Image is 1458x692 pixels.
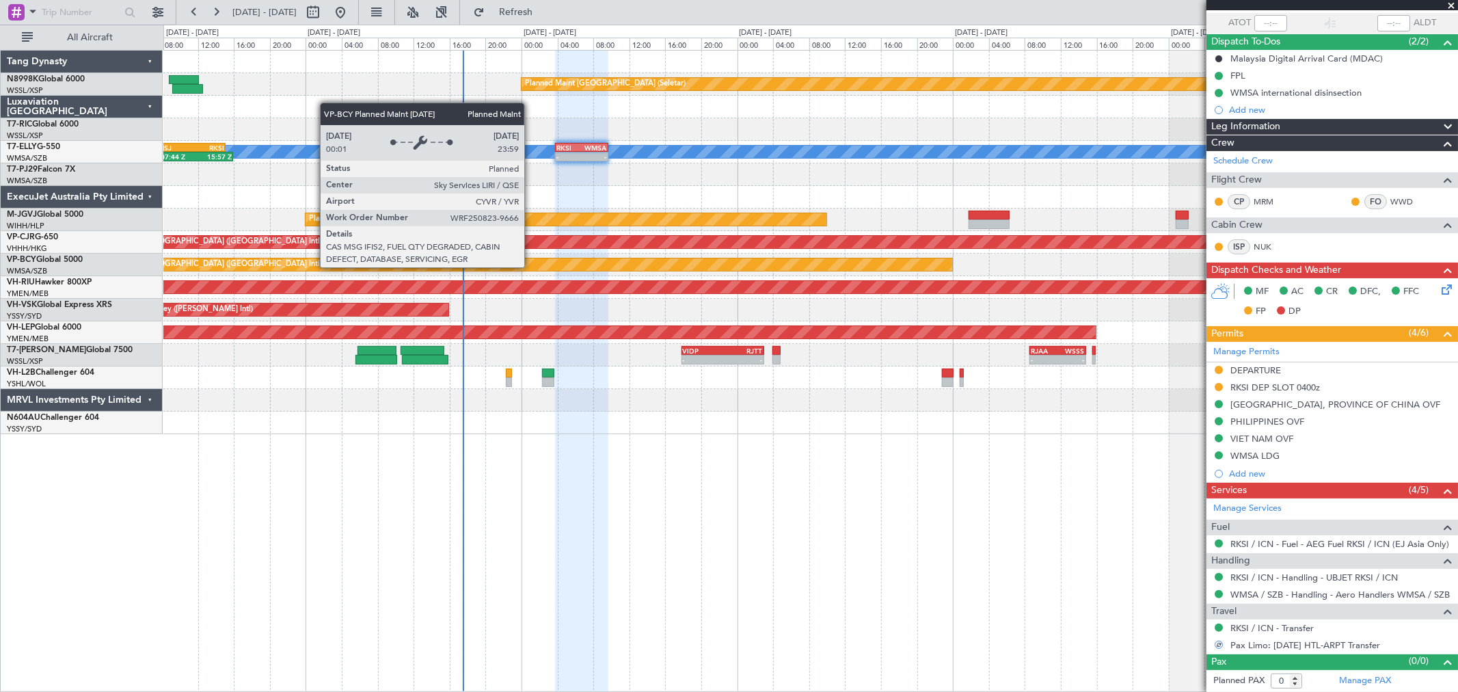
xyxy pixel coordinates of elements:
div: RJTT [723,347,763,355]
button: Refresh [467,1,549,23]
a: Manage Services [1213,502,1282,516]
div: - [1031,356,1057,364]
span: Travel [1211,604,1237,620]
div: 12:00 [414,38,450,50]
a: T7-[PERSON_NAME]Global 7500 [7,346,133,354]
div: 16:00 [881,38,917,50]
span: Leg Information [1211,119,1280,135]
a: WMSA/SZB [7,266,47,276]
a: VH-VSKGlobal Express XRS [7,301,112,309]
div: 08:00 [809,38,846,50]
span: VH-L2B [7,369,36,377]
a: WMSA / SZB - Handling - Aero Handlers WMSA / SZB [1230,589,1450,600]
div: 04:00 [558,38,594,50]
span: VH-RIU [7,278,35,287]
span: CR [1326,285,1338,299]
div: Planned Maint [GEOGRAPHIC_DATA] (Halim Intl) [309,209,479,230]
div: RKSI [188,144,224,152]
div: 07:44 Z [161,152,196,161]
div: Malaysia Digital Arrival Card (MDAC) [1230,53,1383,64]
a: Manage PAX [1339,674,1391,688]
div: PHILIPPINES OVF [1230,416,1304,427]
div: RKSI DEP SLOT 0400z [1230,382,1320,393]
div: OMSJ [152,144,188,152]
div: 04:00 [342,38,378,50]
label: Planned PAX [1213,674,1265,688]
div: 16:00 [234,38,270,50]
a: T7-PJ29Falcon 7X [7,165,75,174]
span: Dispatch Checks and Weather [1211,263,1341,278]
span: Crew [1211,135,1234,151]
span: T7-ELLY [7,143,37,151]
div: 04:00 [773,38,809,50]
div: Planned Maint [GEOGRAPHIC_DATA] ([GEOGRAPHIC_DATA] Intl) [94,254,322,275]
span: (4/6) [1409,325,1429,340]
div: FO [1364,194,1387,209]
a: VHHH/HKG [7,243,47,254]
div: Add new [1229,104,1451,116]
a: YMEN/MEB [7,289,49,299]
div: 04:00 [989,38,1025,50]
div: Unplanned Maint Sydney ([PERSON_NAME] Intl) [85,300,253,320]
div: 20:00 [917,38,954,50]
div: 08:00 [593,38,630,50]
div: 20:00 [485,38,522,50]
span: FP [1256,305,1266,319]
div: 00:00 [522,38,558,50]
div: - [723,356,763,364]
span: VP-BCY [7,256,36,264]
span: Dispatch To-Dos [1211,34,1280,50]
div: 12:00 [630,38,666,50]
a: M-JGVJGlobal 5000 [7,211,83,219]
div: 12:00 [1061,38,1097,50]
a: YSSY/SYD [7,311,42,321]
a: WSSL/XSP [7,356,43,367]
div: FPL [1230,70,1245,81]
a: Manage Permits [1213,345,1280,359]
div: RKSI [556,144,582,152]
a: YMEN/MEB [7,334,49,344]
span: Permits [1211,326,1243,342]
div: 15:57 Z [196,152,232,161]
div: - [582,152,607,161]
span: T7-[PERSON_NAME] [7,346,86,354]
div: WMSA [582,144,607,152]
div: 00:00 [1169,38,1205,50]
a: WSSL/XSP [7,85,43,96]
a: VP-BCYGlobal 5000 [7,256,83,264]
span: T7-PJ29 [7,165,38,174]
div: 20:00 [701,38,738,50]
span: VP-CJR [7,233,35,241]
div: - [556,152,582,161]
div: 12:00 [845,38,881,50]
a: VH-RIUHawker 800XP [7,278,92,287]
div: 08:00 [162,38,198,50]
a: MRM [1254,196,1284,208]
div: Planned Maint [GEOGRAPHIC_DATA] ([GEOGRAPHIC_DATA] Intl) [94,232,322,252]
div: WMSA international disinsection [1230,87,1362,98]
div: 00:00 [953,38,989,50]
span: N604AU [7,414,40,422]
a: YSSY/SYD [7,424,42,434]
a: WWD [1390,196,1421,208]
div: [DATE] - [DATE] [955,27,1008,39]
div: [DATE] - [DATE] [740,27,792,39]
span: All Aircraft [36,33,144,42]
span: DP [1288,305,1301,319]
div: VIET NAM OVF [1230,433,1293,444]
div: CP [1228,194,1250,209]
a: WMSA/SZB [7,176,47,186]
div: RJAA [1031,347,1057,355]
a: WIHH/HLP [7,221,44,231]
span: Handling [1211,553,1250,569]
span: ALDT [1414,16,1436,30]
div: WSSS [1057,347,1084,355]
span: DFC, [1360,285,1381,299]
div: - [683,356,723,364]
a: WSSL/XSP [7,131,43,141]
div: [GEOGRAPHIC_DATA], PROVINCE OF CHINA OVF [1230,399,1440,410]
div: 20:00 [270,38,306,50]
div: VIDP [683,347,723,355]
span: Flight Crew [1211,172,1262,188]
span: T7-RIC [7,120,32,129]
